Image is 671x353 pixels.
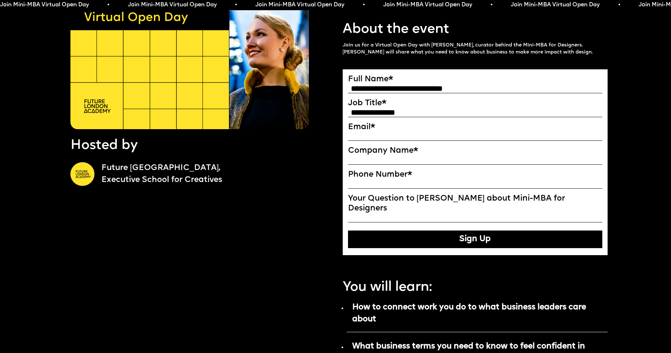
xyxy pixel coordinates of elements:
[487,1,490,8] span: •
[348,75,603,84] label: Full Name
[615,1,617,8] span: •
[70,136,138,155] p: Hosted by
[343,42,608,56] p: Join us for a Virtual Open Day with [PERSON_NAME], curator behind the Mini-MBA for Designers. [PE...
[360,1,362,8] span: •
[348,231,603,248] button: Sign Up
[348,194,603,213] label: Your Question to [PERSON_NAME] about Mini-MBA for Designers
[101,162,336,187] a: Future [GEOGRAPHIC_DATA],Executive School for Creatives
[352,303,586,323] strong: How to connect work you do to what business leaders care about
[343,278,432,297] p: You will learn:
[232,1,234,8] span: •
[348,170,603,179] label: Phone Number
[348,99,603,108] label: Job Title
[343,20,449,39] p: About the event
[348,122,603,132] label: Email
[104,1,106,8] span: •
[348,146,603,156] label: Company Name
[70,162,94,186] img: A yellow circle with Future London Academy logo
